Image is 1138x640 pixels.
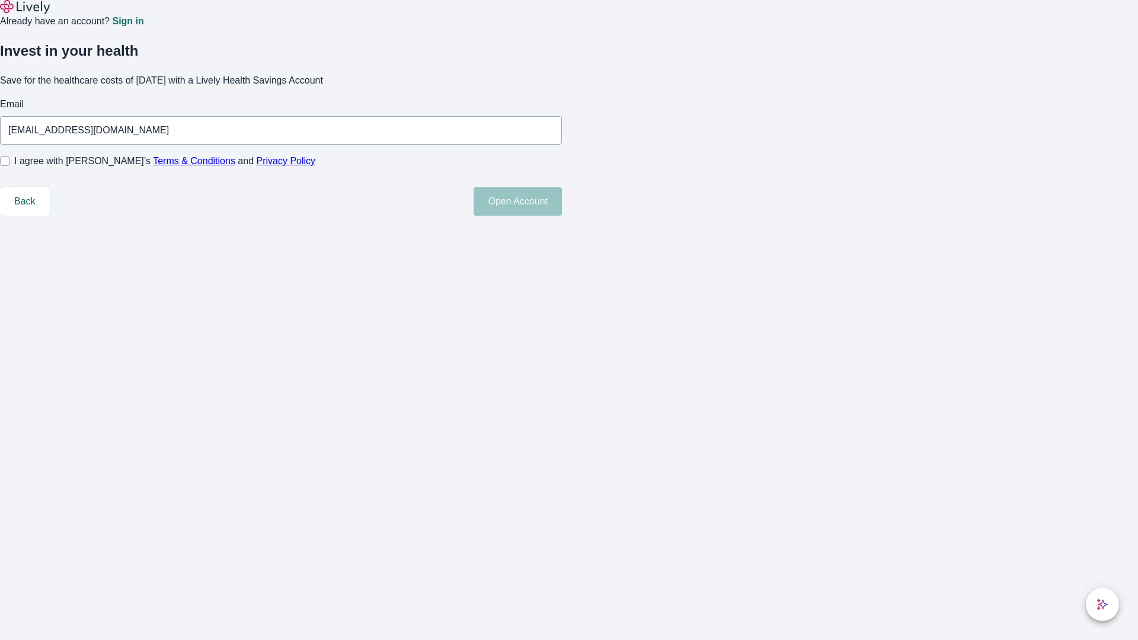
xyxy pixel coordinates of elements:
button: chat [1086,588,1119,621]
a: Terms & Conditions [153,156,235,166]
svg: Lively AI Assistant [1097,599,1108,610]
a: Privacy Policy [257,156,316,166]
span: I agree with [PERSON_NAME]’s and [14,154,315,168]
a: Sign in [112,17,143,26]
